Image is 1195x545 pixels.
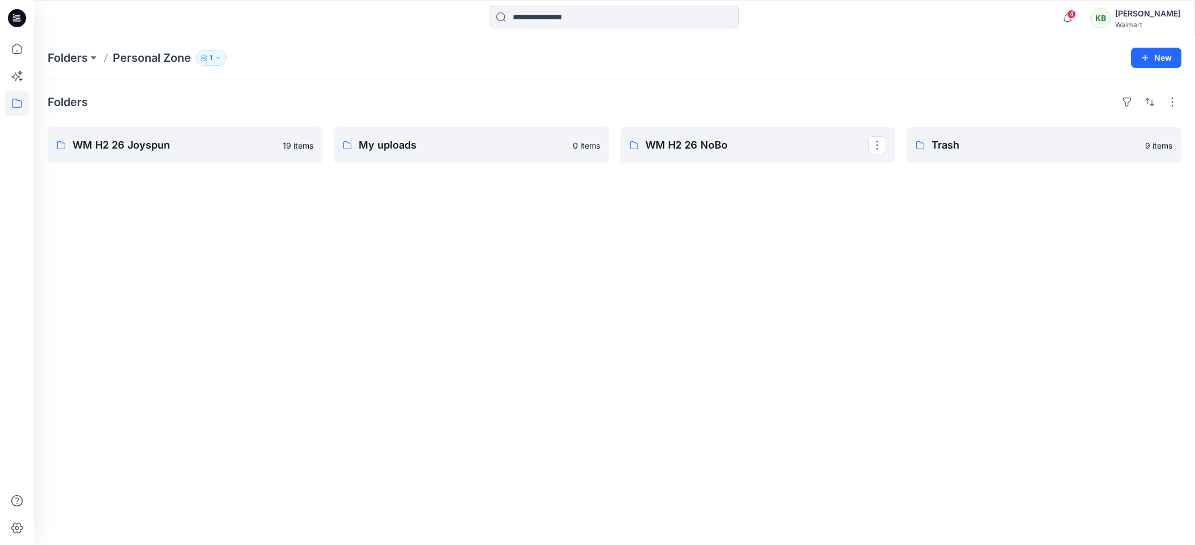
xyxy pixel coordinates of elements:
p: 19 items [283,140,313,151]
span: 4 [1067,10,1076,19]
h4: Folders [48,95,88,109]
div: KB [1090,8,1111,28]
p: My uploads [359,137,565,153]
p: WM H2 26 Joyspun [73,137,276,153]
p: Personal Zone [113,50,191,66]
p: 1 [210,52,212,64]
p: WM H2 26 NoBo [645,137,868,153]
a: Folders [48,50,88,66]
p: 9 items [1145,140,1172,151]
div: [PERSON_NAME] [1115,7,1181,20]
p: 0 items [573,140,600,151]
a: My uploads0 items [334,127,609,163]
a: WM H2 26 NoBo [620,127,895,163]
button: New [1131,48,1181,68]
a: Trash9 items [907,127,1181,163]
button: 1 [195,50,227,66]
a: WM H2 26 Joyspun19 items [48,127,322,163]
div: Walmart [1115,20,1181,29]
p: Trash [932,137,1138,153]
